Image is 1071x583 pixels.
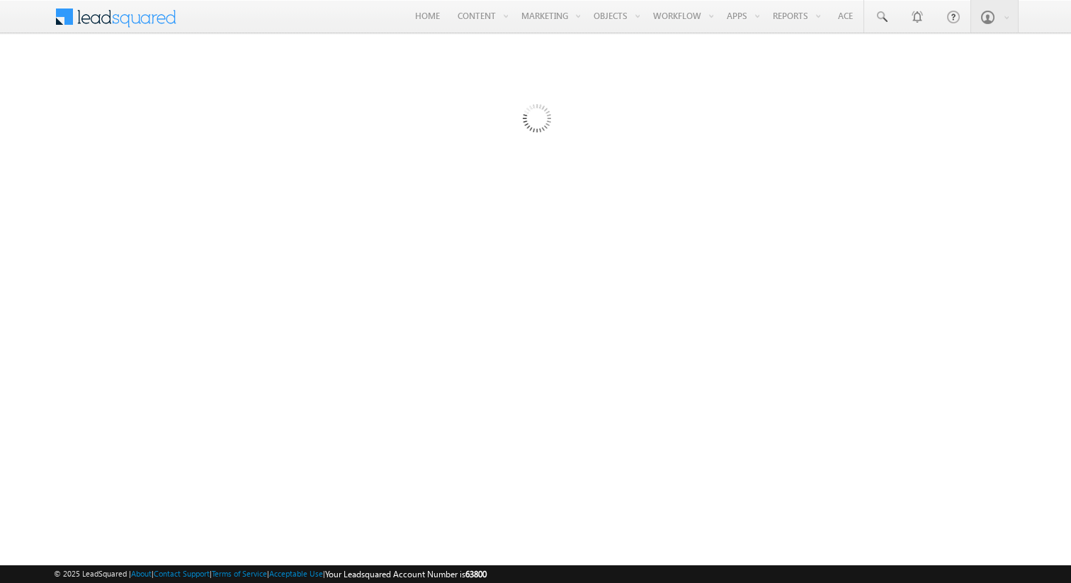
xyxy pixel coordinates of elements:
a: Contact Support [154,569,210,578]
a: About [131,569,152,578]
span: 63800 [465,569,487,579]
a: Acceptable Use [269,569,323,578]
span: © 2025 LeadSquared | | | | | [54,567,487,581]
span: Your Leadsquared Account Number is [325,569,487,579]
a: Terms of Service [212,569,267,578]
img: Loading... [463,47,609,194]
